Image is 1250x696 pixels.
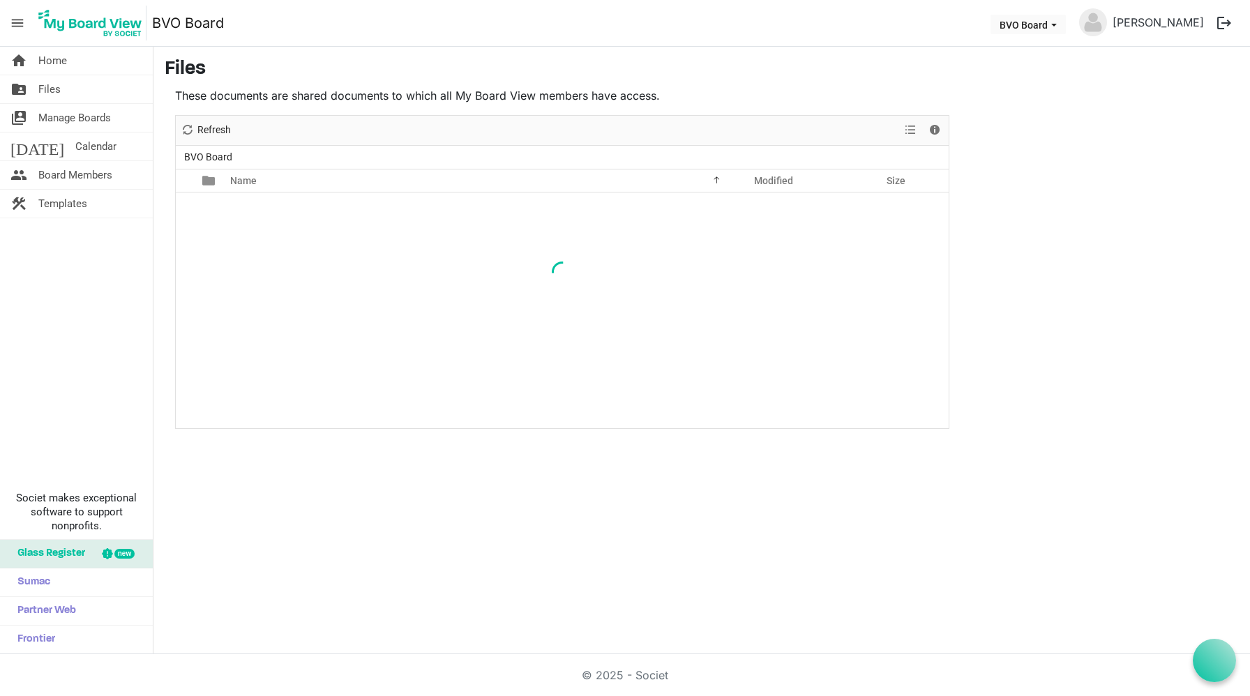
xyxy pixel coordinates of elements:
[114,549,135,559] div: new
[38,75,61,103] span: Files
[75,133,116,160] span: Calendar
[6,491,146,533] span: Societ makes exceptional software to support nonprofits.
[4,10,31,36] span: menu
[152,9,224,37] a: BVO Board
[10,540,85,568] span: Glass Register
[1079,8,1107,36] img: no-profile-picture.svg
[10,190,27,218] span: construction
[10,75,27,103] span: folder_shared
[1210,8,1239,38] button: logout
[165,58,1239,82] h3: Files
[582,668,668,682] a: © 2025 - Societ
[10,161,27,189] span: people
[10,568,50,596] span: Sumac
[991,15,1066,34] button: BVO Board dropdownbutton
[10,133,64,160] span: [DATE]
[38,47,67,75] span: Home
[10,626,55,653] span: Frontier
[34,6,152,40] a: My Board View Logo
[38,190,87,218] span: Templates
[38,161,112,189] span: Board Members
[34,6,146,40] img: My Board View Logo
[10,597,76,625] span: Partner Web
[10,104,27,132] span: switch_account
[10,47,27,75] span: home
[38,104,111,132] span: Manage Boards
[1107,8,1210,36] a: [PERSON_NAME]
[175,87,949,104] p: These documents are shared documents to which all My Board View members have access.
